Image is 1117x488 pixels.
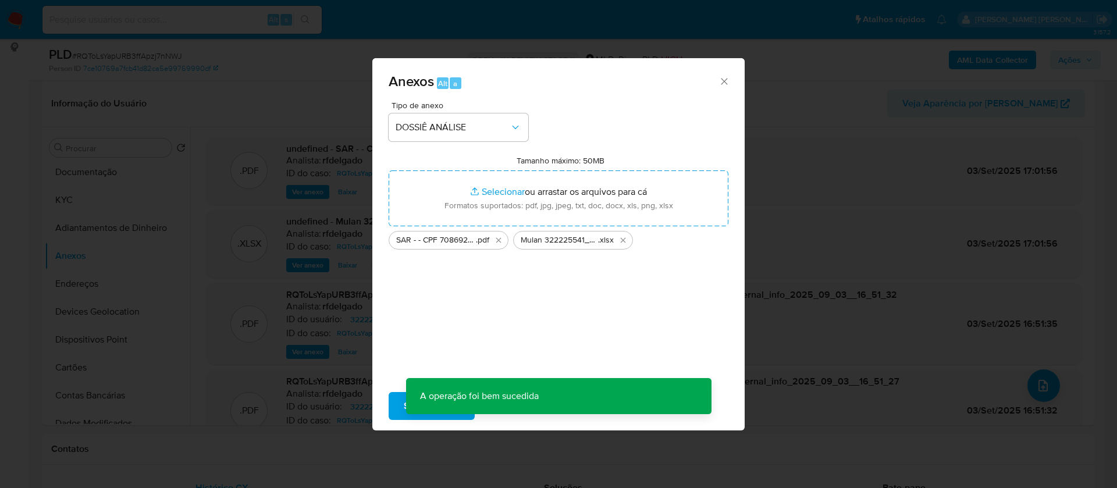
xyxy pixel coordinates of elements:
ul: Arquivos selecionados [389,226,728,250]
button: Excluir Mulan 322225541_2025_09_02_16_21_56.xlsx [616,233,630,247]
button: Subir arquivo [389,392,475,420]
span: Alt [438,78,447,89]
span: .xlsx [598,234,614,246]
span: .pdf [476,234,489,246]
button: DOSSIÊ ANÁLISE [389,113,528,141]
button: Excluir SAR - - CPF 70869226177 - JORGE MÁRIO ZULETA VALÊNCIA.pdf [492,233,506,247]
span: a [453,78,457,89]
span: Mulan 322225541_2025_09_02_16_21_56 [521,234,598,246]
span: Subir arquivo [404,393,460,419]
span: Tipo de anexo [392,101,531,109]
span: SAR - - CPF 70869226177 - [PERSON_NAME] VALÊNCIA [396,234,476,246]
span: Cancelar [495,393,532,419]
label: Tamanho máximo: 50MB [517,155,604,166]
span: Anexos [389,71,434,91]
button: Fechar [718,76,729,86]
p: A operação foi bem sucedida [406,378,553,414]
span: DOSSIÊ ANÁLISE [396,122,510,133]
